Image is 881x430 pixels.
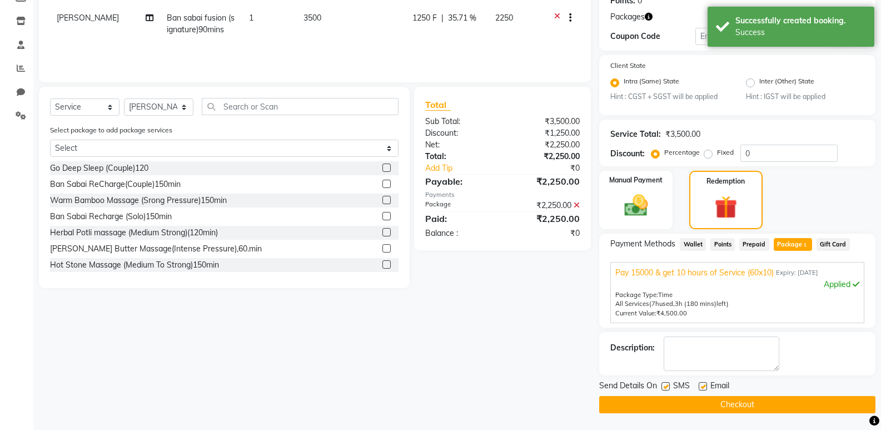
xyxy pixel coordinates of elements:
[610,148,645,160] div: Discount:
[610,238,675,250] span: Payment Methods
[495,13,513,23] span: 2250
[710,380,729,394] span: Email
[610,61,646,71] label: Client State
[665,128,700,140] div: ₹3,500.00
[802,242,808,249] span: 1
[615,291,658,299] span: Package Type:
[624,76,679,90] label: Intra (Same) State
[50,125,172,135] label: Select package to add package services
[649,300,659,308] span: (7h
[609,175,663,185] label: Manual Payment
[502,127,588,139] div: ₹1,250.00
[412,12,437,24] span: 1250 F
[735,15,866,27] div: Successfully created booking.
[417,116,502,127] div: Sub Total:
[50,211,172,223] div: Ban Sabai Recharge (Solo)150min
[680,238,706,251] span: Wallet
[425,99,451,111] span: Total
[417,228,502,239] div: Balance :
[502,212,588,225] div: ₹2,250.00
[658,291,673,299] span: Time
[735,27,866,38] div: Success
[610,11,645,23] span: Packages
[599,396,875,413] button: Checkout
[615,300,649,308] span: All Services
[502,175,588,188] div: ₹2,250.00
[615,267,774,279] span: Pay 15000 & get 10 hours of Service (60x10)
[717,147,734,157] label: Fixed
[649,300,729,308] span: used, left)
[425,190,580,200] div: Payments
[167,13,235,34] span: Ban sabai fusion (signature)90mins
[610,92,729,102] small: Hint : CGST + SGST will be applied
[615,279,859,290] div: Applied
[610,342,655,354] div: Description:
[746,92,864,102] small: Hint : IGST will be applied
[502,139,588,151] div: ₹2,250.00
[776,268,818,278] span: Expiry: [DATE]
[417,139,502,151] div: Net:
[502,116,588,127] div: ₹3,500.00
[617,192,655,219] img: _cash.svg
[417,212,502,225] div: Paid:
[817,238,850,251] span: Gift Card
[664,147,700,157] label: Percentage
[695,28,822,45] input: Enter Offer / Coupon Code
[502,200,588,211] div: ₹2,250.00
[417,200,502,211] div: Package
[50,259,219,271] div: Hot Stone Massage (Medium To Strong)150min
[417,127,502,139] div: Discount:
[50,195,227,206] div: Warm Bamboo Massage (Srong Pressure)150min
[417,162,517,174] a: Add Tip
[303,13,321,23] span: 3500
[656,309,687,317] span: ₹4,500.00
[50,179,181,190] div: Ban Sabai ReCharge(Couple)150min
[50,243,262,255] div: [PERSON_NAME] Butter Massage(Intense Pressure),60.min
[759,76,814,90] label: Inter (Other) State
[417,175,502,188] div: Payable:
[615,309,656,317] span: Current Value:
[417,151,502,162] div: Total:
[739,238,769,251] span: Prepaid
[710,238,735,251] span: Points
[599,380,657,394] span: Send Details On
[50,162,148,174] div: Go Deep Sleep (Couple)120
[249,13,253,23] span: 1
[502,151,588,162] div: ₹2,250.00
[610,128,661,140] div: Service Total:
[774,238,812,251] span: Package
[441,12,444,24] span: |
[610,31,695,42] div: Coupon Code
[448,12,476,24] span: 35.71 %
[502,228,588,239] div: ₹0
[57,13,119,23] span: [PERSON_NAME]
[517,162,588,174] div: ₹0
[673,380,690,394] span: SMS
[706,176,745,186] label: Redemption
[708,193,744,221] img: _gift.svg
[202,98,399,115] input: Search or Scan
[675,300,716,308] span: 3h (180 mins)
[50,227,218,239] div: Herbal Potli massage (Medium Strong)(120min)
